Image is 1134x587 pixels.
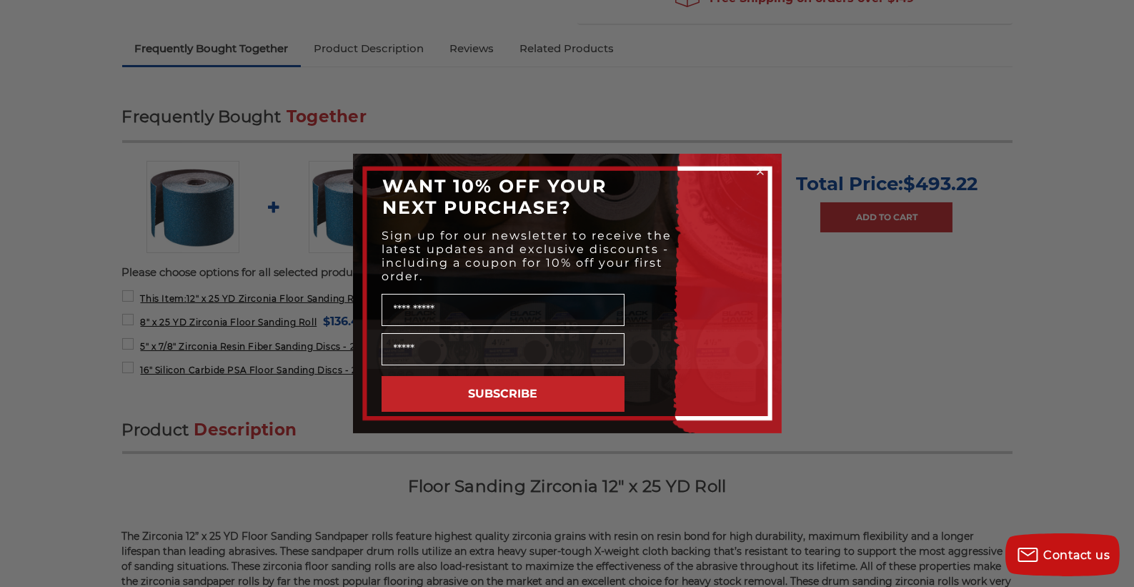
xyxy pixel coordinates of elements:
span: Contact us [1044,548,1110,562]
button: SUBSCRIBE [382,376,625,412]
span: WANT 10% OFF YOUR NEXT PURCHASE? [383,175,607,218]
button: Close dialog [753,164,767,179]
button: Contact us [1005,533,1120,576]
span: Sign up for our newsletter to receive the latest updates and exclusive discounts - including a co... [382,229,672,283]
input: Email [382,333,625,365]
